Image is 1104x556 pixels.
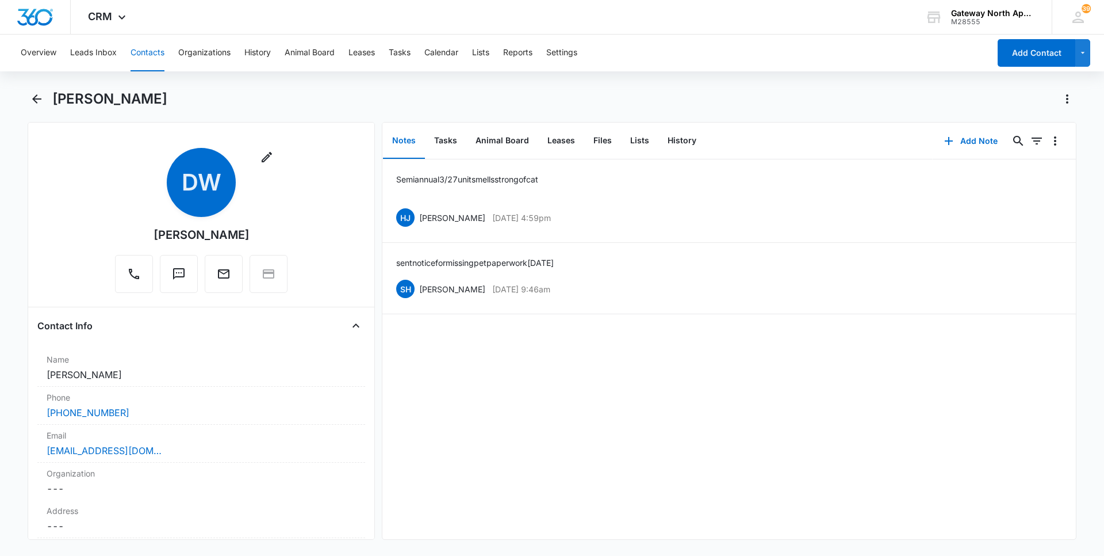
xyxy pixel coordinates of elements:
[998,39,1075,67] button: Add Contact
[285,35,335,71] button: Animal Board
[47,429,356,441] label: Email
[1009,132,1028,150] button: Search...
[933,127,1009,155] button: Add Note
[160,255,198,293] button: Text
[167,148,236,217] span: DW
[88,10,112,22] span: CRM
[244,35,271,71] button: History
[47,353,356,365] label: Name
[47,519,356,533] dd: ---
[546,35,577,71] button: Settings
[70,35,117,71] button: Leads Inbox
[503,35,532,71] button: Reports
[1058,90,1076,108] button: Actions
[47,391,356,403] label: Phone
[37,319,93,333] h4: Contact Info
[47,444,162,458] a: [EMAIL_ADDRESS][DOMAIN_NAME]
[472,35,489,71] button: Lists
[205,255,243,293] button: Email
[419,212,485,224] p: [PERSON_NAME]
[951,18,1035,26] div: account id
[621,123,658,159] button: Lists
[47,406,129,420] a: [PHONE_NUMBER]
[383,123,425,159] button: Notes
[1028,132,1046,150] button: Filters
[466,123,538,159] button: Animal Board
[37,463,365,500] div: Organization---
[347,317,365,335] button: Close
[37,349,365,387] div: Name[PERSON_NAME]
[396,280,415,298] span: SH
[52,90,167,108] h1: [PERSON_NAME]
[1082,4,1091,13] div: notifications count
[425,123,466,159] button: Tasks
[131,35,164,71] button: Contacts
[389,35,411,71] button: Tasks
[538,123,584,159] button: Leases
[348,35,375,71] button: Leases
[584,123,621,159] button: Files
[47,368,356,382] dd: [PERSON_NAME]
[37,500,365,538] div: Address---
[21,35,56,71] button: Overview
[658,123,706,159] button: History
[419,283,485,295] p: [PERSON_NAME]
[1046,132,1064,150] button: Overflow Menu
[47,505,356,517] label: Address
[115,255,153,293] button: Call
[396,208,415,227] span: HJ
[205,273,243,283] a: Email
[28,90,45,108] button: Back
[1082,4,1091,13] span: 39
[424,35,458,71] button: Calendar
[396,173,538,185] p: Semi annual 3/27 unit smells strong of cat
[47,467,356,479] label: Organization
[160,273,198,283] a: Text
[396,257,554,269] p: sent notice for missing pet paperwork [DATE]
[37,425,365,463] div: Email[EMAIL_ADDRESS][DOMAIN_NAME]
[492,212,551,224] p: [DATE] 4:59pm
[154,226,250,243] div: [PERSON_NAME]
[492,283,550,295] p: [DATE] 9:46am
[37,387,365,425] div: Phone[PHONE_NUMBER]
[951,9,1035,18] div: account name
[115,273,153,283] a: Call
[47,482,356,496] dd: ---
[178,35,231,71] button: Organizations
